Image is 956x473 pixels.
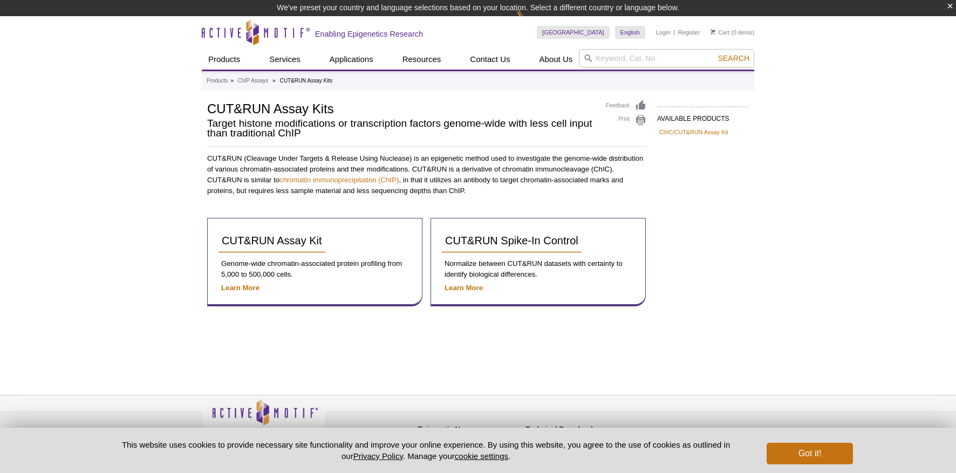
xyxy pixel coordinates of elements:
a: Applications [323,49,380,70]
a: Privacy Policy [331,423,373,440]
a: Privacy Policy [353,451,403,461]
img: Active Motif, [202,395,326,439]
li: » [230,78,234,84]
span: Search [718,54,749,63]
span: CUT&RUN Assay Kit [222,235,322,246]
a: English [615,26,645,39]
h1: CUT&RUN Assay Kits [207,100,595,116]
a: Learn More [221,284,260,292]
h4: Epigenetic News [418,425,520,434]
a: [GEOGRAPHIC_DATA] [537,26,610,39]
a: CUT&RUN Spike-In Control [442,229,582,253]
button: Search [715,53,753,63]
a: About Us [533,49,579,70]
h2: Enabling Epigenetics Research [315,29,423,39]
a: ChIC/CUT&RUN Assay Kit [659,127,728,137]
button: cookie settings [455,451,508,461]
table: Click to Verify - This site chose Symantec SSL for secure e-commerce and confidential communicati... [633,414,714,438]
li: | [673,26,675,39]
li: CUT&RUN Assay Kits [279,78,332,84]
span: CUT&RUN Spike-In Control [445,235,578,246]
a: CUT&RUN Assay Kit [218,229,325,253]
p: Genome-wide chromatin-associated protein profiling from 5,000 to 500,000 cells. [218,258,411,280]
a: chromatin immunoprecipitation (ChIP) [279,176,399,184]
h4: Technical Downloads [525,425,628,434]
p: CUT&RUN (Cleavage Under Targets & Release Using Nuclease) is an epigenetic method used to investi... [207,153,646,196]
p: Normalize between CUT&RUN datasets with certainty to identify biological differences. [442,258,634,280]
a: Learn More [445,284,483,292]
a: Services [263,49,307,70]
a: Login [656,29,671,36]
a: Register [678,29,700,36]
a: Feedback [606,100,646,112]
a: ChIP Assays [238,76,269,86]
img: Your Cart [711,29,715,35]
h2: AVAILABLE PRODUCTS [657,106,749,126]
img: Change Here [516,8,545,33]
a: Products [202,49,247,70]
a: Print [606,114,646,126]
h2: Target histone modifications or transcription factors genome-wide with less cell input than tradi... [207,119,595,138]
li: (0 items) [711,26,754,39]
li: » [272,78,276,84]
a: Products [207,76,228,86]
button: Got it! [767,443,853,464]
a: Cart [711,29,729,36]
input: Keyword, Cat. No. [579,49,754,67]
a: Resources [396,49,448,70]
a: Contact Us [463,49,516,70]
p: This website uses cookies to provide necessary site functionality and improve your online experie... [103,439,749,462]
